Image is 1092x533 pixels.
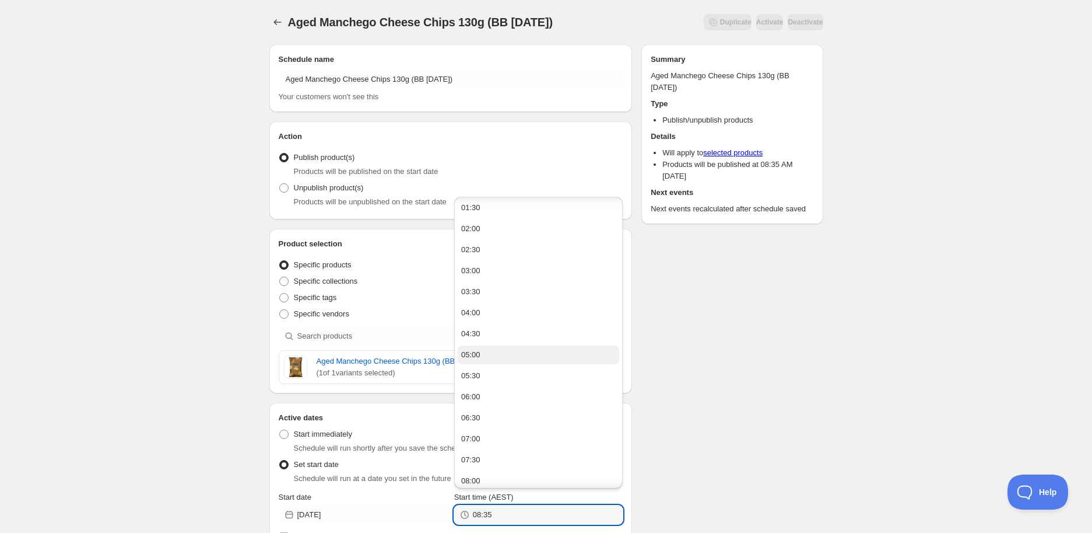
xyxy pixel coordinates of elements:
div: 05:00 [461,349,480,361]
button: 08:00 [458,472,619,490]
span: Products will be published on the start date [294,167,438,176]
h2: Product selection [279,238,623,250]
input: Search products [297,327,594,346]
div: 02:30 [461,244,480,256]
span: Start date [279,493,311,501]
div: 07:00 [461,433,480,445]
div: 08:00 [461,475,480,487]
div: 03:00 [461,265,480,277]
button: 04:30 [458,325,619,343]
li: Will apply to [662,147,813,159]
div: 01:30 [461,202,480,214]
a: selected products [703,148,763,157]
p: Next events recalculated after schedule saved [651,203,813,215]
span: Start immediately [294,430,352,438]
span: Aged Manchego Cheese Chips 130g (BB [DATE]) [288,16,553,29]
button: 01:30 [458,198,619,217]
div: 02:00 [461,223,480,235]
button: 07:30 [458,451,619,469]
h2: Type [651,98,813,110]
div: 03:30 [461,286,480,298]
div: 04:00 [461,307,480,319]
span: Specific collections [294,277,358,285]
span: Specific tags [294,293,337,302]
div: 04:30 [461,328,480,340]
span: Unpublish product(s) [294,183,364,192]
span: ( 1 of 1 variants selected) [317,367,559,379]
div: 06:30 [461,412,480,424]
span: Set start date [294,460,339,469]
button: 02:00 [458,220,619,238]
span: Specific vendors [294,309,349,318]
li: Products will be published at 08:35 AM [DATE] [662,159,813,182]
h2: Details [651,131,813,142]
button: Schedules [269,14,286,30]
p: Aged Manchego Cheese Chips 130g (BB [DATE]) [651,70,813,93]
span: Schedule will run at a date you set in the future [294,474,451,483]
span: Publish product(s) [294,153,355,162]
h2: Action [279,131,623,142]
span: Specific products [294,260,352,269]
img: Aged Manchego Cheese Chips 130g - Quillo [284,356,307,379]
a: Aged Manchego Cheese Chips 130g (BB [DATE]) [317,356,559,367]
div: 05:30 [461,370,480,382]
h2: Active dates [279,412,623,424]
span: Your customers won't see this [279,92,379,101]
iframe: Toggle Customer Support [1007,475,1069,510]
button: 05:30 [458,367,619,385]
button: 04:00 [458,304,619,322]
h2: Next events [651,187,813,198]
span: Schedule will run shortly after you save the schedule [294,444,470,452]
span: Products will be unpublished on the start date [294,197,447,206]
span: Start time (AEST) [454,493,514,501]
div: 06:00 [461,391,480,403]
div: 07:30 [461,454,480,466]
h2: Summary [651,54,813,65]
button: 03:00 [458,262,619,280]
button: 06:00 [458,388,619,406]
li: Publish/unpublish products [662,114,813,126]
h2: Schedule name [279,54,623,65]
button: 05:00 [458,346,619,364]
button: 03:30 [458,283,619,301]
button: 02:30 [458,241,619,259]
button: 06:30 [458,409,619,427]
button: 07:00 [458,430,619,448]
